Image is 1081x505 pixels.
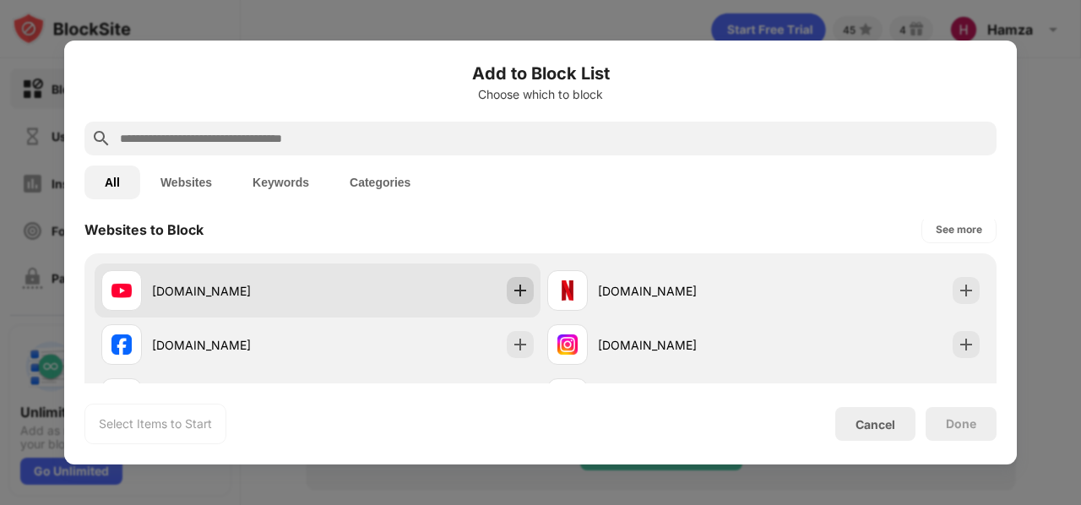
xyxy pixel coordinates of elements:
div: [DOMAIN_NAME] [152,336,318,354]
button: Keywords [232,166,329,199]
div: [DOMAIN_NAME] [598,282,763,300]
div: Done [946,417,976,431]
div: Select Items to Start [99,415,212,432]
div: [DOMAIN_NAME] [598,336,763,354]
div: Cancel [856,417,895,432]
button: Websites [140,166,232,199]
h6: Add to Block List [84,61,997,86]
button: All [84,166,140,199]
img: favicons [111,280,132,301]
div: Choose which to block [84,88,997,101]
button: Categories [329,166,431,199]
img: favicons [111,334,132,355]
div: [DOMAIN_NAME] [152,282,318,300]
div: See more [936,221,982,238]
img: search.svg [91,128,111,149]
div: Websites to Block [84,221,204,238]
img: favicons [557,280,578,301]
img: favicons [557,334,578,355]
